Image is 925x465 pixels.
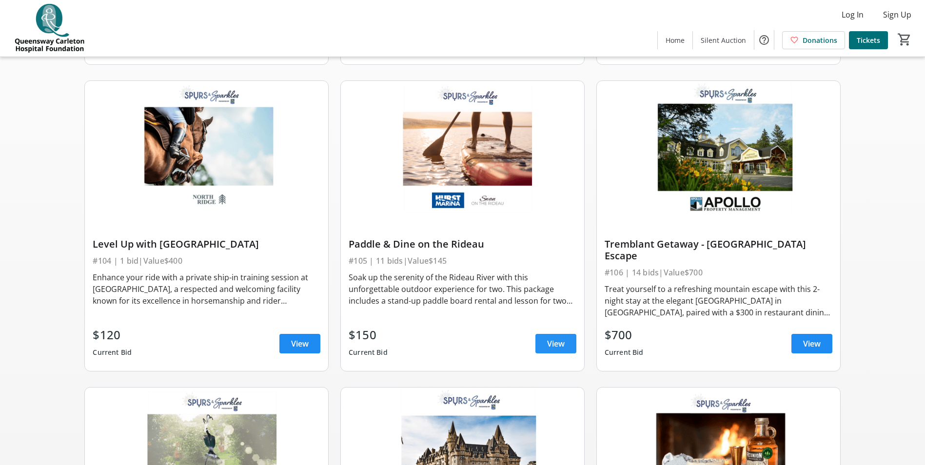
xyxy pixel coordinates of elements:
span: View [547,338,565,349]
div: Current Bid [349,344,388,361]
div: #106 | 14 bids | Value $700 [605,266,832,279]
a: View [279,334,320,353]
div: #104 | 1 bid | Value $400 [93,254,320,268]
span: Donations [803,35,837,45]
div: $700 [605,326,644,344]
div: $120 [93,326,132,344]
button: Help [754,30,774,50]
span: View [291,338,309,349]
div: Current Bid [605,344,644,361]
div: #105 | 11 bids | Value $145 [349,254,576,268]
span: Home [666,35,685,45]
div: Treat yourself to a refreshing mountain escape with this 2-night stay at the elegant [GEOGRAPHIC_... [605,283,832,318]
span: Silent Auction [701,35,746,45]
span: Sign Up [883,9,911,20]
img: QCH Foundation's Logo [6,4,93,53]
a: View [535,334,576,353]
div: $150 [349,326,388,344]
img: Tremblant Getaway - Chateau Beauvallon Escape [597,81,840,218]
a: Silent Auction [693,31,754,49]
span: View [803,338,821,349]
a: Tickets [849,31,888,49]
span: Log In [842,9,864,20]
div: Level Up with [GEOGRAPHIC_DATA] [93,238,320,250]
a: Home [658,31,692,49]
button: Sign Up [875,7,919,22]
button: Log In [834,7,871,22]
img: Paddle & Dine on the Rideau [341,81,584,218]
a: Donations [782,31,845,49]
span: Tickets [857,35,880,45]
button: Cart [896,31,913,48]
div: Current Bid [93,344,132,361]
div: Soak up the serenity of the Rideau River with this unforgettable outdoor experience for two. This... [349,271,576,307]
img: Level Up with Northridge Farm [85,81,328,218]
div: Paddle & Dine on the Rideau [349,238,576,250]
a: View [791,334,832,353]
div: Enhance your ride with a private ship-in training session at [GEOGRAPHIC_DATA], a respected and w... [93,271,320,307]
div: Tremblant Getaway - [GEOGRAPHIC_DATA] Escape [605,238,832,262]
